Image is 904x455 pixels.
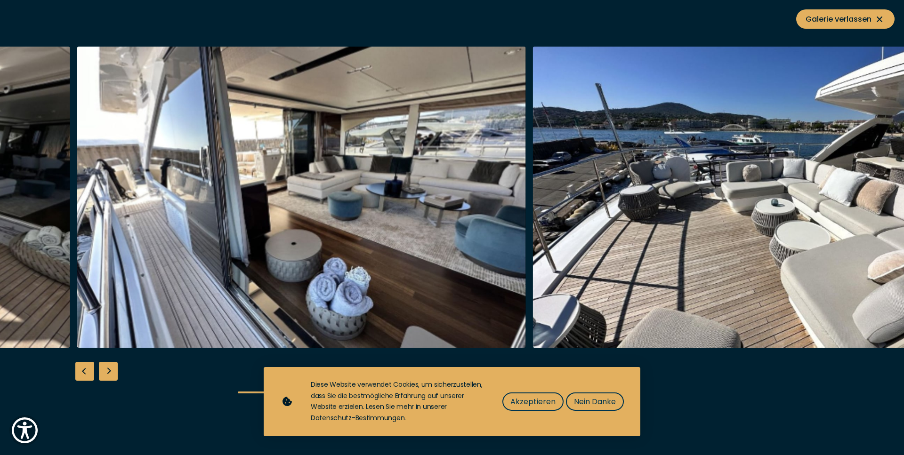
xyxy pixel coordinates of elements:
[510,396,556,407] span: Akzeptieren
[311,413,404,423] a: Datenschutz-Bestimmungen
[9,415,40,446] button: Show Accessibility Preferences
[502,392,564,411] button: Akzeptieren
[566,392,624,411] button: Nein Danke
[574,396,616,407] span: Nein Danke
[77,47,526,348] img: Merk&Merk
[311,379,484,424] div: Diese Website verwendet Cookies, um sicherzustellen, dass Sie die bestmögliche Erfahrung auf unse...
